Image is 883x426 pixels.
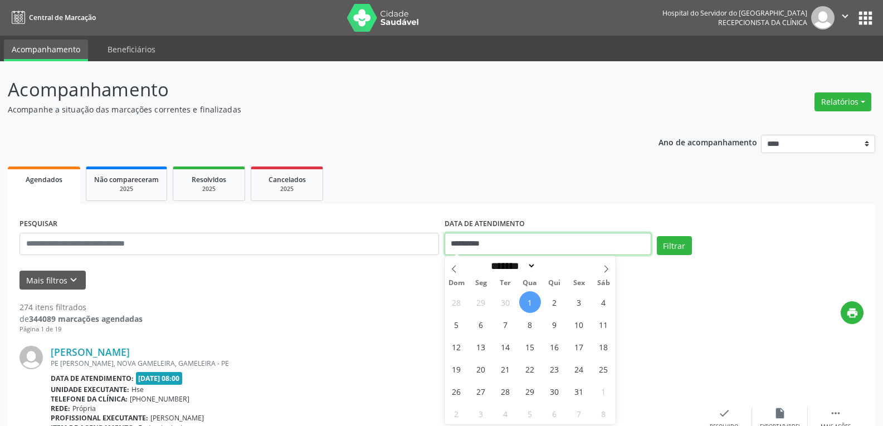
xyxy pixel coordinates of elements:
span: Outubro 20, 2025 [470,358,492,380]
span: Outubro 12, 2025 [446,336,467,358]
span: Outubro 26, 2025 [446,380,467,402]
select: Month [487,260,536,272]
span: Própria [72,404,96,413]
span: Novembro 8, 2025 [593,403,614,424]
img: img [811,6,835,30]
p: Ano de acompanhamento [658,135,757,149]
div: Página 1 de 19 [19,325,143,334]
p: Acompanhe a situação das marcações correntes e finalizadas [8,104,615,115]
span: Outubro 27, 2025 [470,380,492,402]
span: Outubro 5, 2025 [446,314,467,335]
span: Novembro 6, 2025 [544,403,565,424]
span: Qua [518,280,542,287]
span: Outubro 21, 2025 [495,358,516,380]
span: Não compareceram [94,175,159,184]
button: Mais filtroskeyboard_arrow_down [19,271,86,290]
span: Outubro 3, 2025 [568,291,590,313]
span: Ter [493,280,518,287]
span: Novembro 1, 2025 [593,380,614,402]
span: Outubro 8, 2025 [519,314,541,335]
div: de [19,313,143,325]
span: Sex [567,280,591,287]
span: Outubro 29, 2025 [519,380,541,402]
span: Outubro 22, 2025 [519,358,541,380]
img: img [19,346,43,369]
button: apps [856,8,875,28]
span: Sáb [591,280,616,287]
span: Outubro 17, 2025 [568,336,590,358]
span: Outubro 31, 2025 [568,380,590,402]
span: Outubro 24, 2025 [568,358,590,380]
div: Hospital do Servidor do [GEOGRAPHIC_DATA] [662,8,807,18]
span: Setembro 29, 2025 [470,291,492,313]
b: Telefone da clínica: [51,394,128,404]
button: Relatórios [814,92,871,111]
a: [PERSON_NAME] [51,346,130,358]
div: 2025 [259,185,315,193]
b: Unidade executante: [51,385,129,394]
b: Profissional executante: [51,413,148,423]
b: Data de atendimento: [51,374,134,383]
div: 2025 [181,185,237,193]
span: Cancelados [269,175,306,184]
div: PE [PERSON_NAME], NOVA GAMELEIRA, GAMELEIRA - PE [51,359,696,368]
i:  [830,407,842,419]
span: Novembro 3, 2025 [470,403,492,424]
span: Setembro 28, 2025 [446,291,467,313]
span: Outubro 18, 2025 [593,336,614,358]
label: DATA DE ATENDIMENTO [445,216,525,233]
div: 274 itens filtrados [19,301,143,313]
i: insert_drive_file [774,407,786,419]
span: Recepcionista da clínica [718,18,807,27]
button: print [841,301,864,324]
span: Outubro 23, 2025 [544,358,565,380]
div: 2025 [94,185,159,193]
b: Rede: [51,404,70,413]
input: Year [536,260,573,272]
span: Outubro 7, 2025 [495,314,516,335]
span: Setembro 30, 2025 [495,291,516,313]
i:  [839,10,851,22]
a: Central de Marcação [8,8,96,27]
span: Outubro 28, 2025 [495,380,516,402]
i: check [718,407,730,419]
span: Dom [445,280,469,287]
span: Outubro 15, 2025 [519,336,541,358]
span: [PHONE_NUMBER] [130,394,189,404]
span: Outubro 9, 2025 [544,314,565,335]
span: Outubro 2, 2025 [544,291,565,313]
span: Outubro 10, 2025 [568,314,590,335]
span: Qui [542,280,567,287]
span: Central de Marcação [29,13,96,22]
strong: 344089 marcações agendadas [29,314,143,324]
span: Resolvidos [192,175,226,184]
span: Novembro 2, 2025 [446,403,467,424]
button:  [835,6,856,30]
span: Outubro 14, 2025 [495,336,516,358]
label: PESQUISAR [19,216,57,233]
a: Beneficiários [100,40,163,59]
a: Acompanhamento [4,40,88,61]
i: keyboard_arrow_down [67,274,80,286]
span: Outubro 1, 2025 [519,291,541,313]
span: Outubro 16, 2025 [544,336,565,358]
span: Agendados [26,175,62,184]
span: [PERSON_NAME] [150,413,204,423]
span: Outubro 6, 2025 [470,314,492,335]
button: Filtrar [657,236,692,255]
span: Novembro 5, 2025 [519,403,541,424]
span: Outubro 25, 2025 [593,358,614,380]
p: Acompanhamento [8,76,615,104]
span: [DATE] 08:00 [136,372,183,385]
span: Hse [131,385,144,394]
span: Novembro 7, 2025 [568,403,590,424]
i: print [846,307,858,319]
span: Outubro 13, 2025 [470,336,492,358]
span: Novembro 4, 2025 [495,403,516,424]
span: Outubro 4, 2025 [593,291,614,313]
span: Seg [469,280,493,287]
span: Outubro 30, 2025 [544,380,565,402]
span: Outubro 11, 2025 [593,314,614,335]
span: Outubro 19, 2025 [446,358,467,380]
